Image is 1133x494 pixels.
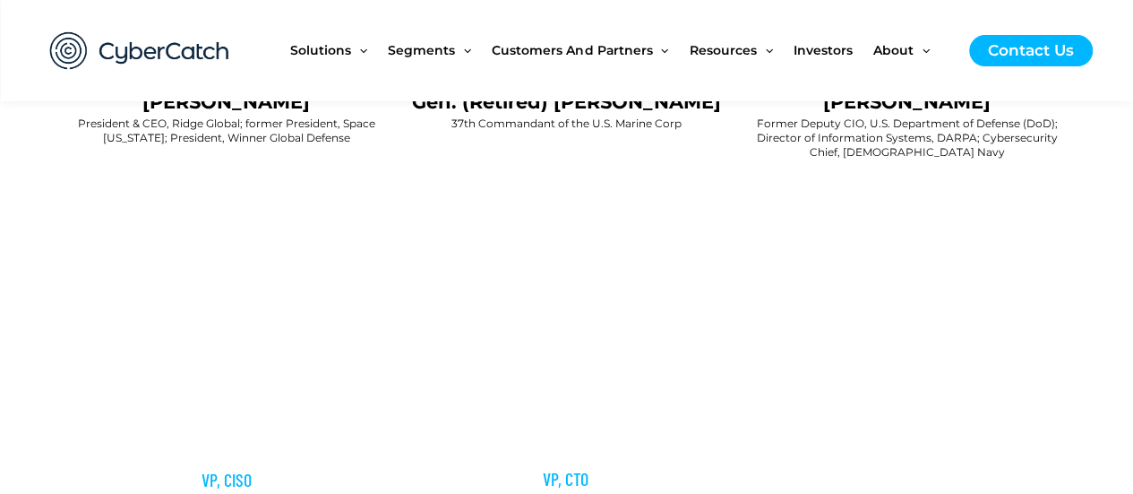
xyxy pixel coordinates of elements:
span: Resources [690,13,757,88]
h3: VP, CISO [65,467,388,490]
span: Menu Toggle [757,13,773,88]
span: Menu Toggle [914,13,930,88]
h2: Former Deputy CIO, U.S. Department of Defense (DoD); Director of Information Systems, DARPA; Cybe... [745,117,1068,159]
span: Menu Toggle [652,13,668,88]
img: CyberCatch [32,13,247,88]
span: About [873,13,914,88]
nav: Site Navigation: New Main Menu [290,13,951,88]
span: Solutions [290,13,351,88]
span: Customers and Partners [492,13,652,88]
p: [PERSON_NAME] [65,88,388,117]
a: Contact Us [969,35,1093,66]
h3: VP, CTO [405,466,725,490]
span: Menu Toggle [351,13,367,88]
h2: 37th Commandant of the U.S. Marine Corp [405,117,727,131]
a: Investors [794,13,873,88]
span: Investors [794,13,853,88]
p: Gen. (Retired) [PERSON_NAME] [405,88,727,117]
span: Menu Toggle [455,13,471,88]
p: [PERSON_NAME] [745,88,1068,117]
span: Segments [388,13,455,88]
h2: President & CEO, Ridge Global; former President, Space [US_STATE]; President, Winner Global Defense [65,117,388,144]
